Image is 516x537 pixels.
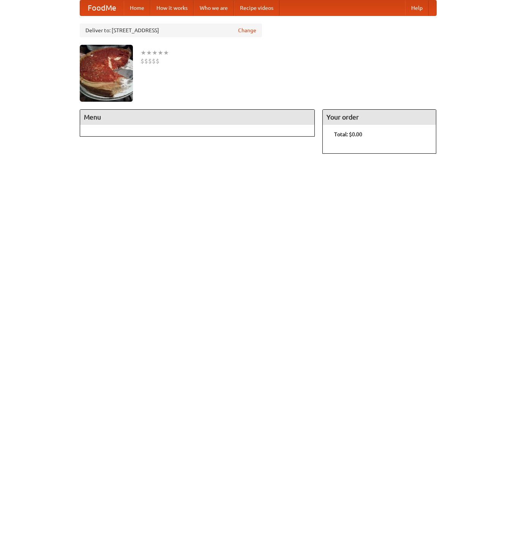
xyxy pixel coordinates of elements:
a: Recipe videos [234,0,279,16]
li: $ [144,57,148,65]
h4: Your order [323,110,436,125]
a: Home [124,0,150,16]
img: angular.jpg [80,45,133,102]
a: FoodMe [80,0,124,16]
li: ★ [140,49,146,57]
li: ★ [158,49,163,57]
a: Help [405,0,429,16]
li: $ [148,57,152,65]
a: Who we are [194,0,234,16]
li: ★ [146,49,152,57]
li: $ [156,57,159,65]
a: How it works [150,0,194,16]
h4: Menu [80,110,315,125]
li: $ [140,57,144,65]
li: ★ [163,49,169,57]
li: ★ [152,49,158,57]
a: Change [238,27,256,34]
div: Deliver to: [STREET_ADDRESS] [80,24,262,37]
li: $ [152,57,156,65]
b: Total: $0.00 [334,131,362,137]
